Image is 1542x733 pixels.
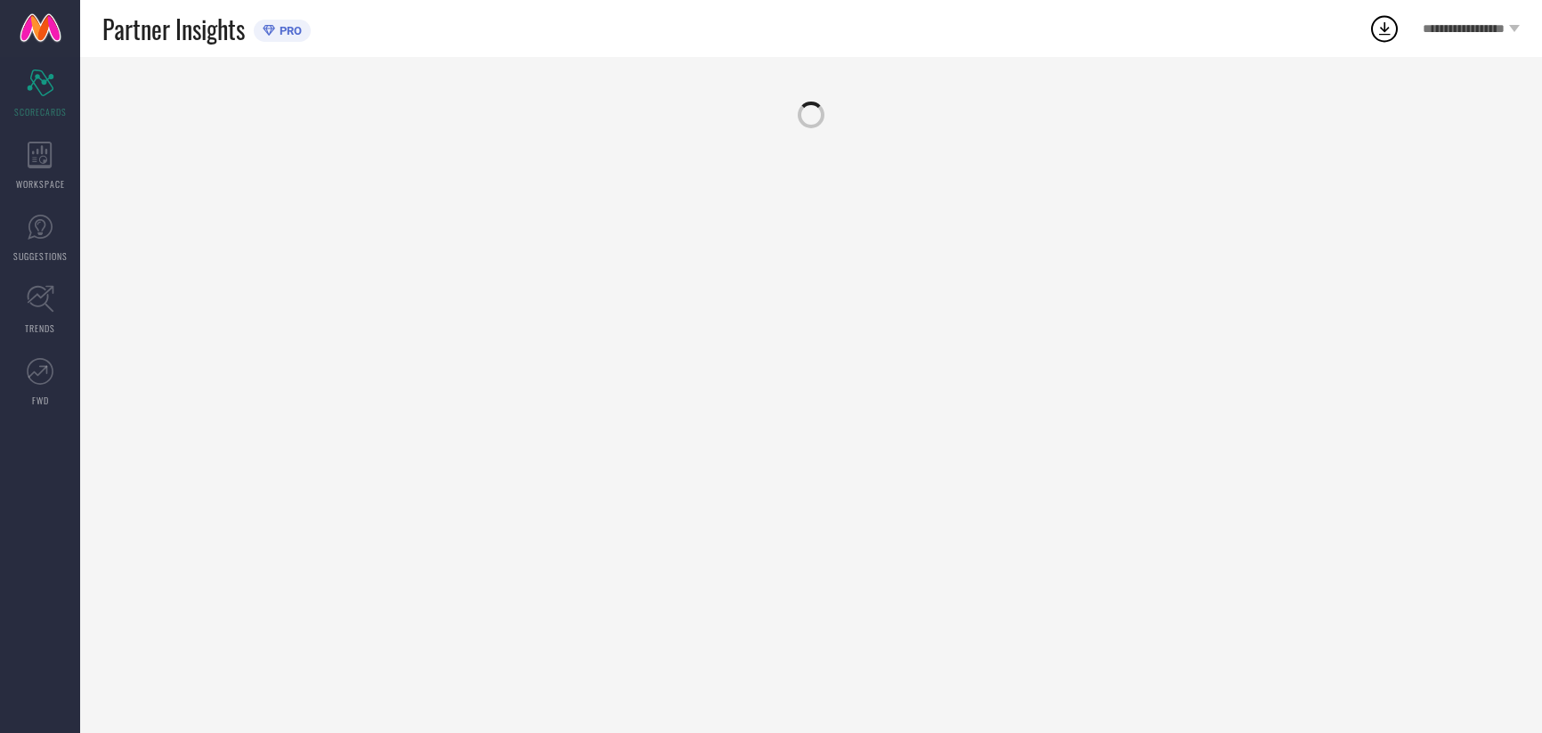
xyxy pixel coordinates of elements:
[14,105,67,118] span: SCORECARDS
[25,322,55,335] span: TRENDS
[275,24,302,37] span: PRO
[16,177,65,191] span: WORKSPACE
[102,11,245,47] span: Partner Insights
[32,394,49,407] span: FWD
[1368,12,1400,45] div: Open download list
[13,249,68,263] span: SUGGESTIONS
